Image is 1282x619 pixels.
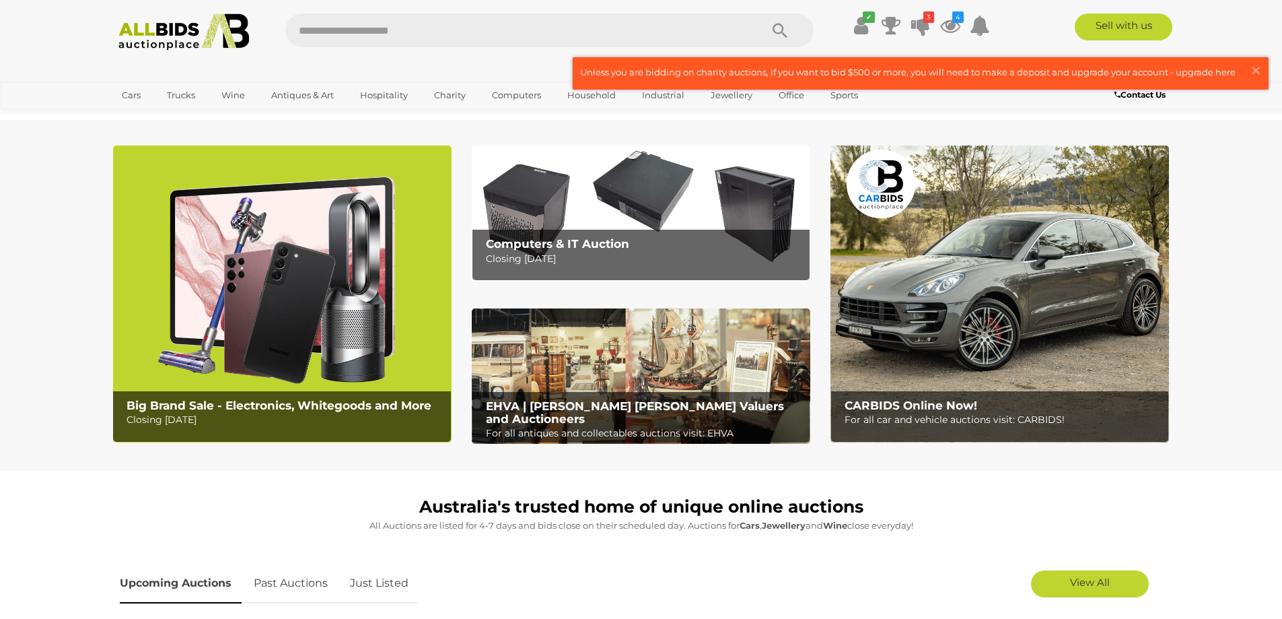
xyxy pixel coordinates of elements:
a: Computers & IT Auction Computers & IT Auction Closing [DATE] [472,145,810,281]
a: [GEOGRAPHIC_DATA] [113,106,226,129]
b: Computers & IT Auction [486,237,629,251]
a: Jewellery [702,84,761,106]
i: 4 [952,11,964,23]
a: Computers [483,84,550,106]
a: CARBIDS Online Now! CARBIDS Online Now! For all car and vehicle auctions visit: CARBIDS! [830,145,1169,443]
p: For all car and vehicle auctions visit: CARBIDS! [845,412,1162,428]
img: Allbids.com.au [111,13,257,51]
a: Office [770,84,813,106]
p: Closing [DATE] [127,412,443,428]
b: EHVA | [PERSON_NAME] [PERSON_NAME] Valuers and Auctioneers [486,399,784,426]
a: Antiques & Art [262,84,343,106]
a: Industrial [633,84,693,106]
a: Wine [213,84,254,106]
a: 4 [940,13,960,38]
b: Contact Us [1114,90,1166,100]
span: × [1250,57,1262,84]
a: Contact Us [1114,88,1169,102]
p: All Auctions are listed for 4-7 days and bids close on their scheduled day. Auctions for , and cl... [120,518,1163,533]
i: ✔ [863,11,875,23]
p: For all antiques and collectables auctions visit: EHVA [486,425,803,442]
a: Trucks [158,84,204,106]
a: Household [559,84,625,106]
strong: Wine [823,520,847,531]
i: 3 [923,11,934,23]
a: EHVA | Evans Hastings Valuers and Auctioneers EHVA | [PERSON_NAME] [PERSON_NAME] Valuers and Auct... [472,308,810,445]
b: Big Brand Sale - Electronics, Whitegoods and More [127,399,431,412]
a: Cars [113,84,149,106]
a: ✔ [851,13,871,38]
strong: Jewellery [762,520,806,531]
a: Sell with us [1075,13,1172,40]
p: Closing [DATE] [486,251,803,267]
img: CARBIDS Online Now! [830,145,1169,443]
a: View All [1031,571,1149,597]
a: Charity [425,84,474,106]
strong: Cars [740,520,760,531]
a: 3 [911,13,931,38]
a: Big Brand Sale - Electronics, Whitegoods and More Big Brand Sale - Electronics, Whitegoods and Mo... [113,145,452,443]
a: Sports [822,84,867,106]
img: Computers & IT Auction [472,145,810,281]
a: Just Listed [340,564,419,604]
span: View All [1070,576,1110,589]
h1: Australia's trusted home of unique online auctions [120,498,1163,517]
img: EHVA | Evans Hastings Valuers and Auctioneers [472,308,810,445]
a: Upcoming Auctions [120,564,242,604]
b: CARBIDS Online Now! [845,399,977,412]
button: Search [746,13,814,47]
img: Big Brand Sale - Electronics, Whitegoods and More [113,145,452,443]
a: Hospitality [351,84,417,106]
a: Past Auctions [244,564,338,604]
